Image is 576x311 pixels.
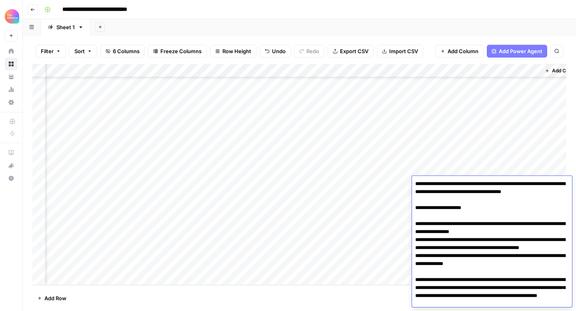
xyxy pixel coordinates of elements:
button: 6 Columns [100,45,145,58]
button: Import CSV [377,45,423,58]
span: 6 Columns [113,47,140,55]
button: Add Row [32,292,71,305]
button: What's new? [5,159,18,172]
span: Add Column [448,47,478,55]
img: Alliance Logo [5,9,19,24]
a: AirOps Academy [5,146,18,159]
button: Freeze Columns [148,45,207,58]
button: Add Power Agent [487,45,547,58]
button: Add Column [435,45,484,58]
span: Row Height [222,47,251,55]
a: Sheet 1 [41,19,90,35]
span: Sort [74,47,85,55]
span: Import CSV [389,47,418,55]
a: Settings [5,96,18,109]
span: Add Power Agent [499,47,542,55]
button: Sort [69,45,97,58]
a: Usage [5,83,18,96]
button: Redo [294,45,324,58]
span: Redo [306,47,319,55]
span: Add Row [44,294,66,302]
button: Filter [36,45,66,58]
span: Filter [41,47,54,55]
span: Undo [272,47,286,55]
span: Export CSV [340,47,368,55]
button: Undo [260,45,291,58]
div: What's new? [5,159,17,171]
button: Help + Support [5,172,18,185]
button: Row Height [210,45,256,58]
a: Your Data [5,70,18,83]
div: Sheet 1 [56,23,75,31]
a: Browse [5,58,18,70]
button: Workspace: Alliance [5,6,18,26]
span: Freeze Columns [160,47,202,55]
button: Export CSV [328,45,374,58]
a: Home [5,45,18,58]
